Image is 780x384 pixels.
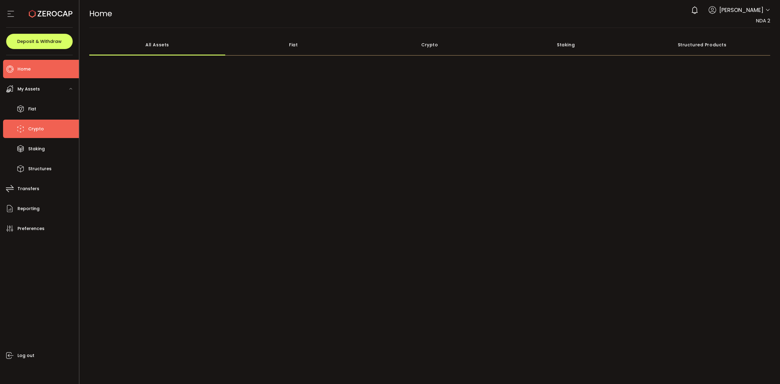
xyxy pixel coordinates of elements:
[17,184,39,193] span: Transfers
[89,34,226,56] div: All Assets
[756,17,770,24] span: NDA 2
[17,204,40,213] span: Reporting
[28,125,44,133] span: Crypto
[17,85,40,94] span: My Assets
[498,34,634,56] div: Staking
[749,355,780,384] iframe: Chat Widget
[28,144,45,153] span: Staking
[6,34,73,49] button: Deposit & Withdraw
[361,34,498,56] div: Crypto
[28,105,36,113] span: Fiat
[634,34,770,56] div: Structured Products
[17,351,34,360] span: Log out
[17,39,62,44] span: Deposit & Withdraw
[28,164,52,173] span: Structures
[17,65,31,74] span: Home
[89,8,112,19] span: Home
[719,6,763,14] span: [PERSON_NAME]
[225,34,361,56] div: Fiat
[17,224,44,233] span: Preferences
